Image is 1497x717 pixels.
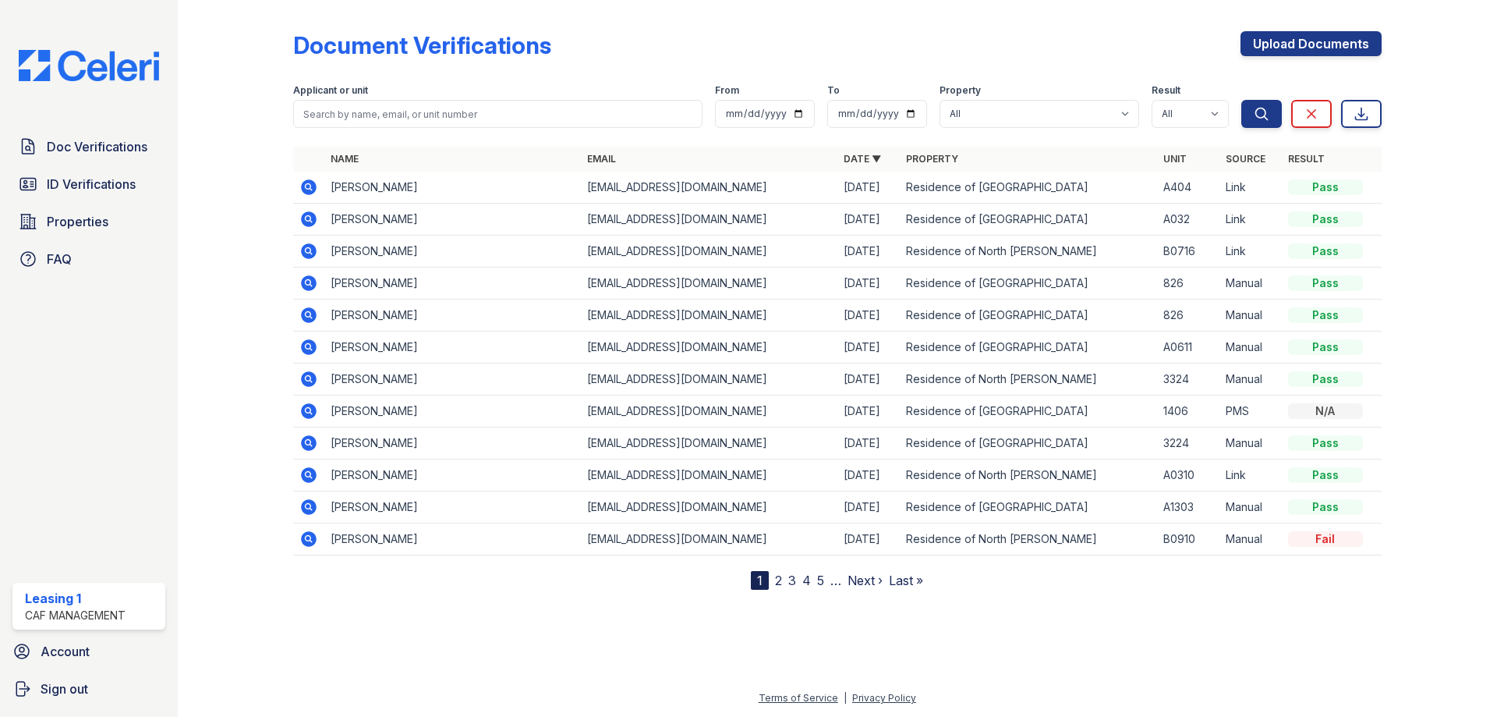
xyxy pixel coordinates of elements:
[1288,339,1363,355] div: Pass
[47,175,136,193] span: ID Verifications
[581,300,837,332] td: [EMAIL_ADDRESS][DOMAIN_NAME]
[1157,204,1219,236] td: A032
[1219,396,1282,428] td: PMS
[581,460,837,492] td: [EMAIL_ADDRESS][DOMAIN_NAME]
[1288,403,1363,419] div: N/A
[759,692,838,704] a: Terms of Service
[331,153,359,165] a: Name
[1288,371,1363,387] div: Pass
[1157,460,1219,492] td: A0310
[47,250,72,268] span: FAQ
[47,212,108,231] span: Properties
[900,396,1156,428] td: Residence of [GEOGRAPHIC_DATA]
[47,137,147,156] span: Doc Verifications
[1288,211,1363,227] div: Pass
[1157,300,1219,332] td: 826
[837,428,900,460] td: [DATE]
[906,153,958,165] a: Property
[324,524,581,555] td: [PERSON_NAME]
[581,172,837,204] td: [EMAIL_ADDRESS][DOMAIN_NAME]
[12,169,165,200] a: ID Verifications
[324,332,581,364] td: [PERSON_NAME]
[1288,179,1363,195] div: Pass
[837,396,900,428] td: [DATE]
[900,460,1156,492] td: Residence of North [PERSON_NAME]
[900,172,1156,204] td: Residence of [GEOGRAPHIC_DATA]
[1288,243,1363,259] div: Pass
[837,172,900,204] td: [DATE]
[12,243,165,275] a: FAQ
[293,100,702,128] input: Search by name, email, or unit number
[324,236,581,268] td: [PERSON_NAME]
[324,364,581,396] td: [PERSON_NAME]
[1157,332,1219,364] td: A0611
[1163,153,1187,165] a: Unit
[324,396,581,428] td: [PERSON_NAME]
[827,84,840,97] label: To
[1288,435,1363,451] div: Pass
[788,573,796,588] a: 3
[1288,275,1363,291] div: Pass
[844,153,881,165] a: Date ▼
[940,84,981,97] label: Property
[837,492,900,524] td: [DATE]
[587,153,616,165] a: Email
[1219,492,1282,524] td: Manual
[837,460,900,492] td: [DATE]
[837,524,900,555] td: [DATE]
[324,268,581,300] td: [PERSON_NAME]
[844,692,847,704] div: |
[900,492,1156,524] td: Residence of [GEOGRAPHIC_DATA]
[1219,460,1282,492] td: Link
[6,50,172,81] img: CE_Logo_Blue-a8612792a0a2168367f1c8372b55b34899dd931a85d93a1a3d3e32e68fde9ad4.png
[1157,236,1219,268] td: B0716
[581,236,837,268] td: [EMAIL_ADDRESS][DOMAIN_NAME]
[889,573,923,588] a: Last »
[1219,172,1282,204] td: Link
[1219,268,1282,300] td: Manual
[837,204,900,236] td: [DATE]
[900,204,1156,236] td: Residence of [GEOGRAPHIC_DATA]
[581,524,837,555] td: [EMAIL_ADDRESS][DOMAIN_NAME]
[1157,268,1219,300] td: 826
[837,300,900,332] td: [DATE]
[1157,364,1219,396] td: 3324
[1288,467,1363,483] div: Pass
[830,571,841,590] span: …
[900,524,1156,555] td: Residence of North [PERSON_NAME]
[1219,332,1282,364] td: Manual
[581,364,837,396] td: [EMAIL_ADDRESS][DOMAIN_NAME]
[1226,153,1265,165] a: Source
[41,680,88,698] span: Sign out
[1288,499,1363,515] div: Pass
[837,332,900,364] td: [DATE]
[848,573,883,588] a: Next ›
[775,573,782,588] a: 2
[25,589,126,608] div: Leasing 1
[900,364,1156,396] td: Residence of North [PERSON_NAME]
[900,428,1156,460] td: Residence of [GEOGRAPHIC_DATA]
[6,636,172,667] a: Account
[1219,300,1282,332] td: Manual
[1157,524,1219,555] td: B0910
[1240,31,1382,56] a: Upload Documents
[581,492,837,524] td: [EMAIL_ADDRESS][DOMAIN_NAME]
[581,204,837,236] td: [EMAIL_ADDRESS][DOMAIN_NAME]
[900,236,1156,268] td: Residence of North [PERSON_NAME]
[837,364,900,396] td: [DATE]
[1219,428,1282,460] td: Manual
[41,642,90,661] span: Account
[1219,204,1282,236] td: Link
[802,573,811,588] a: 4
[293,84,368,97] label: Applicant or unit
[837,268,900,300] td: [DATE]
[12,131,165,162] a: Doc Verifications
[1157,396,1219,428] td: 1406
[1288,531,1363,547] div: Fail
[817,573,824,588] a: 5
[25,608,126,623] div: CAF Management
[1288,153,1325,165] a: Result
[581,428,837,460] td: [EMAIL_ADDRESS][DOMAIN_NAME]
[1157,428,1219,460] td: 3224
[324,172,581,204] td: [PERSON_NAME]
